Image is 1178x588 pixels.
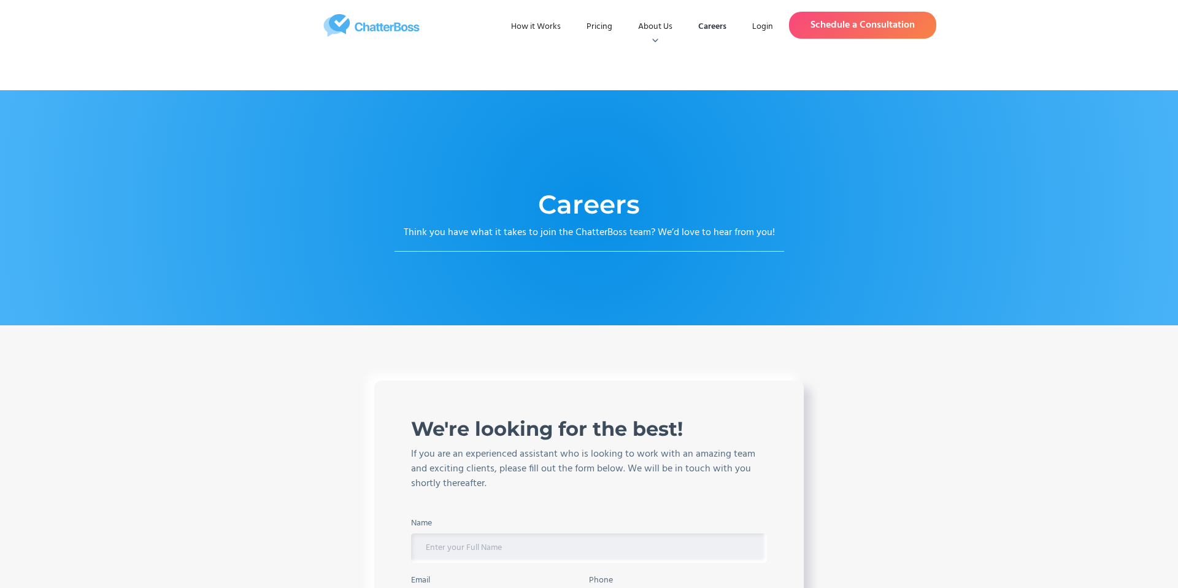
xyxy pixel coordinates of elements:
[411,533,767,563] input: Enter your Full Name
[501,16,571,38] a: How it Works
[411,575,583,586] label: Email
[589,575,761,586] label: Phone
[789,12,936,39] a: Schedule a Consultation
[538,188,640,220] h1: Careers
[411,447,767,491] div: If you are an experienced assistant who is looking to work with an amazing team and exciting clie...
[411,518,767,528] label: Name
[688,16,736,38] a: Careers
[404,226,775,239] p: Think you have what it takes to join the ChatterBoss team? We’d love to hear from you!
[638,21,672,33] div: About Us
[411,417,767,441] h2: We're looking for the best!
[577,16,622,38] a: Pricing
[742,16,783,38] a: Login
